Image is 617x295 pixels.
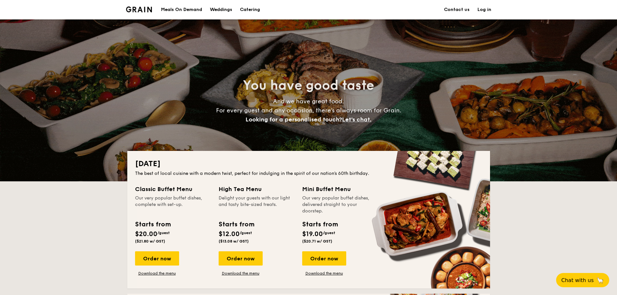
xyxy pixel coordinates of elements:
[126,6,152,12] a: Logotype
[135,159,482,169] h2: [DATE]
[135,271,179,276] a: Download the menu
[157,231,170,235] span: /guest
[323,231,335,235] span: /guest
[302,251,346,266] div: Order now
[596,277,604,284] span: 🦙
[302,239,332,244] span: ($20.71 w/ GST)
[302,220,337,229] div: Starts from
[135,185,211,194] div: Classic Buffet Menu
[302,185,378,194] div: Mini Buffet Menu
[243,78,374,93] span: You have good taste
[219,220,254,229] div: Starts from
[219,251,263,266] div: Order now
[135,230,157,238] span: $20.00
[219,185,294,194] div: High Tea Menu
[219,230,240,238] span: $12.00
[342,116,371,123] span: Let's chat.
[556,273,609,287] button: Chat with us🦙
[246,116,342,123] span: Looking for a personalised touch?
[219,195,294,214] div: Delight your guests with our light and tasty bite-sized treats.
[240,231,252,235] span: /guest
[302,195,378,214] div: Our very popular buffet dishes, delivered straight to your doorstep.
[219,239,249,244] span: ($13.08 w/ GST)
[216,98,401,123] span: And we have great food. For every guest and any occasion, there’s always room for Grain.
[135,220,170,229] div: Starts from
[135,239,165,244] span: ($21.80 w/ GST)
[302,271,346,276] a: Download the menu
[561,277,594,283] span: Chat with us
[135,195,211,214] div: Our very popular buffet dishes, complete with set-up.
[302,230,323,238] span: $19.00
[219,271,263,276] a: Download the menu
[135,251,179,266] div: Order now
[126,6,152,12] img: Grain
[135,170,482,177] div: The best of local cuisine with a modern twist, perfect for indulging in the spirit of our nation’...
